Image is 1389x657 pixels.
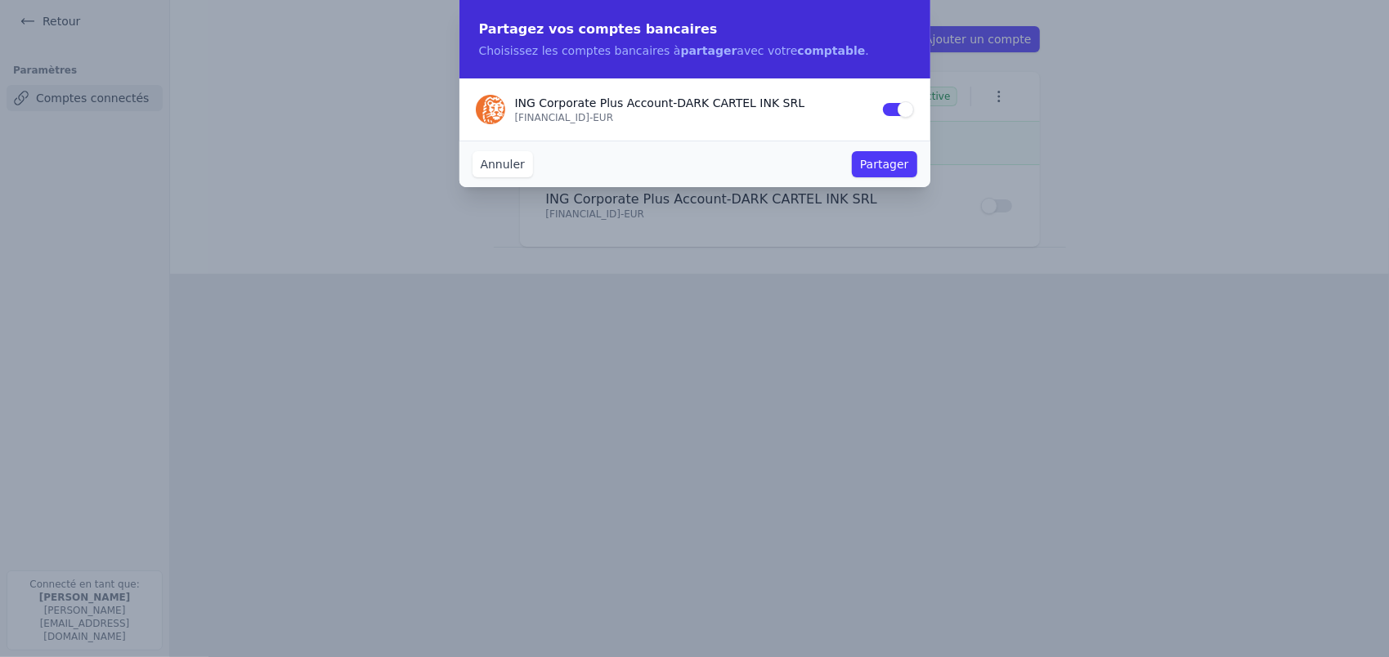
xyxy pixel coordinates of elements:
[479,20,911,39] h2: Partagez vos comptes bancaires
[681,44,737,57] strong: partager
[515,111,871,124] p: [FINANCIAL_ID] - EUR
[515,95,871,111] p: ING Corporate Plus Account - DARK CARTEL INK SRL
[852,151,916,177] button: Partager
[798,44,866,57] strong: comptable
[473,151,533,177] button: Annuler
[479,42,911,59] p: Choisissez les comptes bancaires à avec votre .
